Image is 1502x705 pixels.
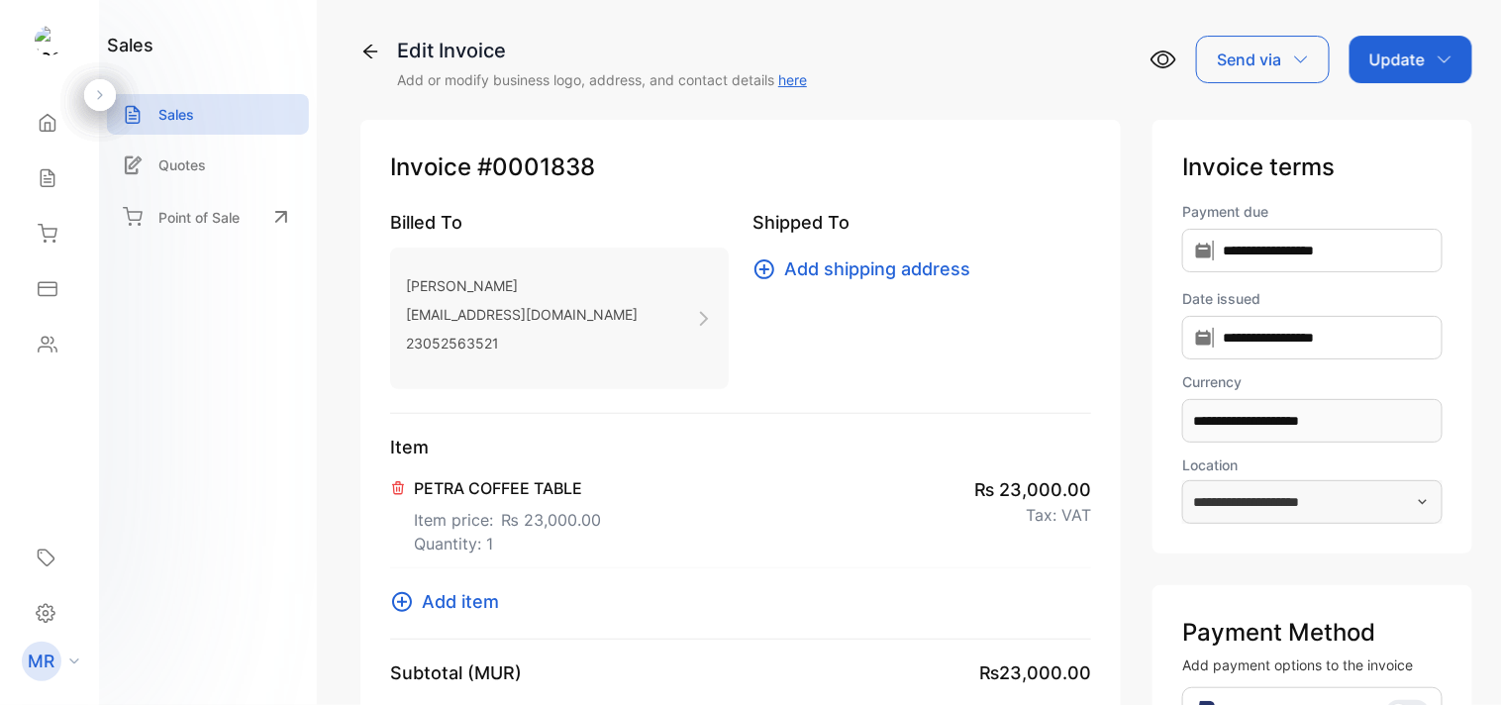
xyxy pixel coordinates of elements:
[979,659,1091,686] span: ₨23,000.00
[158,154,206,175] p: Quotes
[16,8,75,67] button: Open LiveChat chat widget
[1182,150,1443,185] p: Invoice terms
[778,71,807,88] a: here
[1182,655,1443,675] p: Add payment options to the invoice
[1026,503,1091,527] p: Tax: VAT
[752,209,1091,236] p: Shipped To
[1217,48,1281,71] p: Send via
[406,271,638,300] p: [PERSON_NAME]
[390,209,729,236] p: Billed To
[406,300,638,329] p: [EMAIL_ADDRESS][DOMAIN_NAME]
[1196,36,1330,83] button: Send via
[414,476,601,500] p: PETRA COFFEE TABLE
[107,195,309,239] a: Point of Sale
[397,36,807,65] div: Edit Invoice
[1369,48,1425,71] p: Update
[35,26,64,55] img: logo
[390,659,522,686] p: Subtotal (MUR)
[158,104,194,125] p: Sales
[107,94,309,135] a: Sales
[501,508,601,532] span: ₨ 23,000.00
[784,255,970,282] span: Add shipping address
[752,255,982,282] button: Add shipping address
[397,69,807,90] p: Add or modify business logo, address, and contact details
[414,532,601,555] p: Quantity: 1
[390,150,1091,185] p: Invoice
[29,649,55,674] p: MR
[107,32,153,58] h1: sales
[422,588,499,615] span: Add item
[1182,371,1443,392] label: Currency
[1350,36,1472,83] button: Update
[390,588,511,615] button: Add item
[477,150,595,185] span: #0001838
[406,329,638,357] p: 23052563521
[390,434,1091,460] p: Item
[1182,288,1443,309] label: Date issued
[1182,615,1443,651] p: Payment Method
[107,145,309,185] a: Quotes
[158,207,240,228] p: Point of Sale
[414,500,601,532] p: Item price:
[974,476,1091,503] span: ₨ 23,000.00
[1182,201,1443,222] label: Payment due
